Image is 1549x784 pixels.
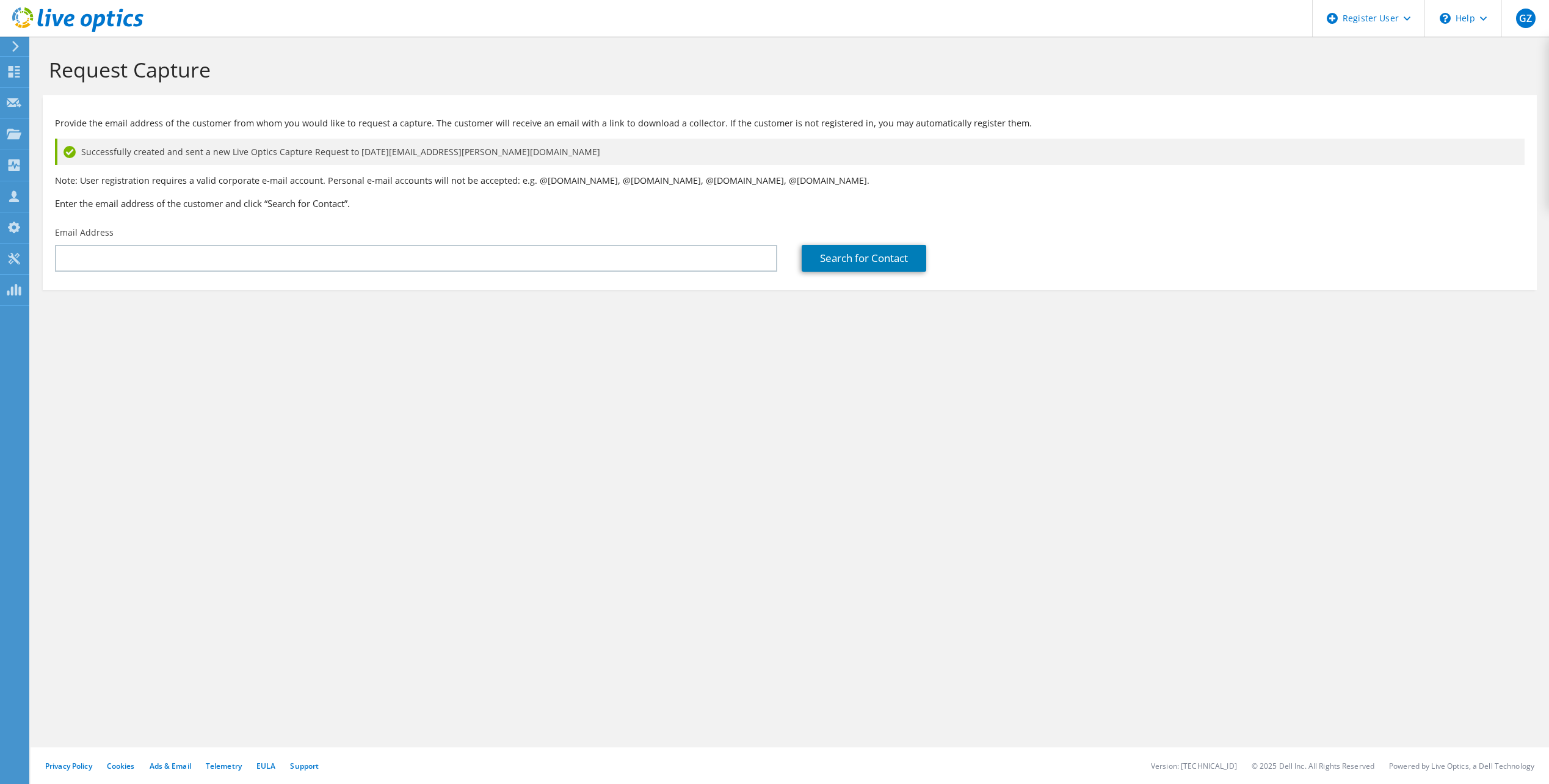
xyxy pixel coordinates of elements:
[150,761,191,771] a: Ads & Email
[1151,761,1237,771] li: Version: [TECHNICAL_ID]
[1516,9,1536,28] span: GZ
[1440,13,1451,24] svg: \n
[1252,761,1374,771] li: © 2025 Dell Inc. All Rights Reserved
[1389,761,1534,771] li: Powered by Live Optics, a Dell Technology
[206,761,242,771] a: Telemetry
[55,197,1525,210] h3: Enter the email address of the customer and click “Search for Contact”.
[49,57,1525,82] h1: Request Capture
[107,761,135,771] a: Cookies
[55,174,1525,187] p: Note: User registration requires a valid corporate e-mail account. Personal e-mail accounts will ...
[81,145,600,159] span: Successfully created and sent a new Live Optics Capture Request to [DATE][EMAIL_ADDRESS][PERSON_N...
[802,245,926,272] a: Search for Contact
[55,227,114,239] label: Email Address
[256,761,275,771] a: EULA
[290,761,319,771] a: Support
[55,117,1525,130] p: Provide the email address of the customer from whom you would like to request a capture. The cust...
[45,761,92,771] a: Privacy Policy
